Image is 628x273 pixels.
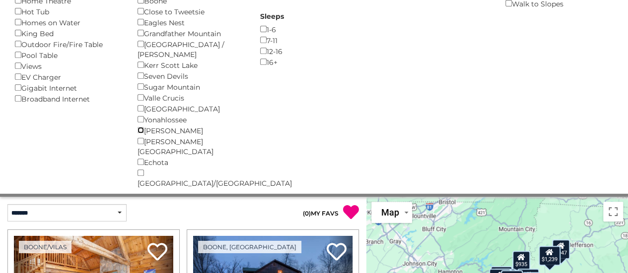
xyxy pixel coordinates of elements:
[138,17,245,28] div: Eagles Nest
[512,250,530,270] div: $935
[553,239,570,259] div: $947
[260,35,368,46] div: 7-11
[138,103,245,114] div: [GEOGRAPHIC_DATA]
[305,210,309,217] span: 0
[303,210,339,217] a: (0)MY FAVS
[15,93,123,104] div: Broadband Internet
[260,56,368,67] div: 16+
[147,242,167,263] a: Add to favorites
[138,136,245,157] div: [PERSON_NAME][GEOGRAPHIC_DATA]
[15,82,123,93] div: Gigabit Internet
[138,28,245,39] div: Grandfather Mountain
[138,81,245,92] div: Sugar Mountain
[138,59,245,70] div: Kerr Scott Lake
[15,39,123,50] div: Outdoor Fire/Fire Table
[138,39,245,59] div: [GEOGRAPHIC_DATA] / [PERSON_NAME]
[138,167,245,188] div: [GEOGRAPHIC_DATA]/[GEOGRAPHIC_DATA]
[138,92,245,103] div: Valle Crucis
[15,17,123,28] div: Homes on Water
[138,6,245,17] div: Close to Tweetsie
[15,28,123,39] div: King Bed
[260,46,368,56] div: 12-16
[15,6,123,17] div: Hot Tub
[19,241,71,253] a: Boone/Vilas
[260,11,284,21] label: Sleeps
[138,70,245,81] div: Seven Devils
[15,60,123,71] div: Views
[138,114,245,125] div: Yonahlossee
[539,245,560,265] div: $1,239
[198,241,301,253] a: Boone, [GEOGRAPHIC_DATA]
[15,50,123,60] div: Pool Table
[138,125,245,136] div: [PERSON_NAME]
[371,202,412,223] button: Change map style
[15,71,123,82] div: EV Charger
[381,207,399,218] span: Map
[138,157,245,167] div: Echota
[327,242,347,263] a: Add to favorites
[260,24,368,35] div: 1-6
[303,210,311,217] span: ( )
[603,202,623,221] button: Toggle fullscreen view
